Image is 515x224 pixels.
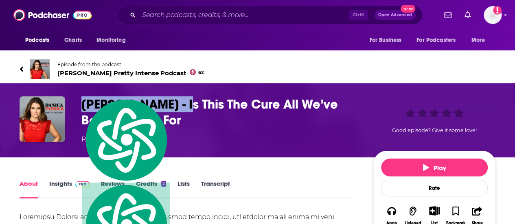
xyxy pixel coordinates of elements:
[471,35,485,46] span: More
[178,180,190,198] a: Lists
[57,61,204,67] span: Episode from the podcast
[59,33,87,48] a: Charts
[96,35,125,46] span: Monitoring
[201,180,230,198] a: Transcript
[378,13,412,17] span: Open Advanced
[381,159,488,176] button: Play
[466,33,495,48] button: open menu
[57,69,204,77] span: [PERSON_NAME] Pretty Intense Podcast
[423,164,446,172] span: Play
[75,181,90,187] img: Podchaser Pro
[493,6,502,15] svg: Add a profile image
[64,35,82,46] span: Charts
[139,9,349,22] input: Search podcasts, credits, & more...
[381,180,488,196] div: Rate
[411,33,467,48] button: open menu
[20,180,38,198] a: About
[13,7,92,23] img: Podchaser - Follow, Share and Rate Podcasts
[49,180,90,198] a: InsightsPodchaser Pro
[116,6,423,24] div: Search podcasts, credits, & more...
[461,8,474,22] a: Show notifications dropdown
[484,6,502,24] span: Logged in as Ashley_Beenen
[426,206,443,215] button: Show More Button
[416,35,456,46] span: For Podcasters
[441,8,455,22] a: Show notifications dropdown
[484,6,502,24] button: Show profile menu
[91,33,136,48] button: open menu
[20,96,65,142] img: Christian Drapeau - Is This The Cure All We’ve Been Waiting For
[81,135,133,144] div: Released [DATE]
[364,33,412,48] button: open menu
[484,6,502,24] img: User Profile
[375,10,416,20] button: Open AdvancedNew
[369,35,401,46] span: For Business
[392,127,477,133] span: Good episode? Give it some love!
[30,59,50,79] img: Danica Patrick Pretty Intense Podcast
[25,35,49,46] span: Podcasts
[20,59,495,79] a: Danica Patrick Pretty Intense PodcastEpisode from the podcast[PERSON_NAME] Pretty Intense Podcast62
[20,33,60,48] button: open menu
[198,71,204,74] span: 62
[401,5,415,13] span: New
[349,10,368,20] span: Ctrl K
[81,96,360,128] h1: Christian Drapeau - Is This The Cure All We’ve Been Waiting For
